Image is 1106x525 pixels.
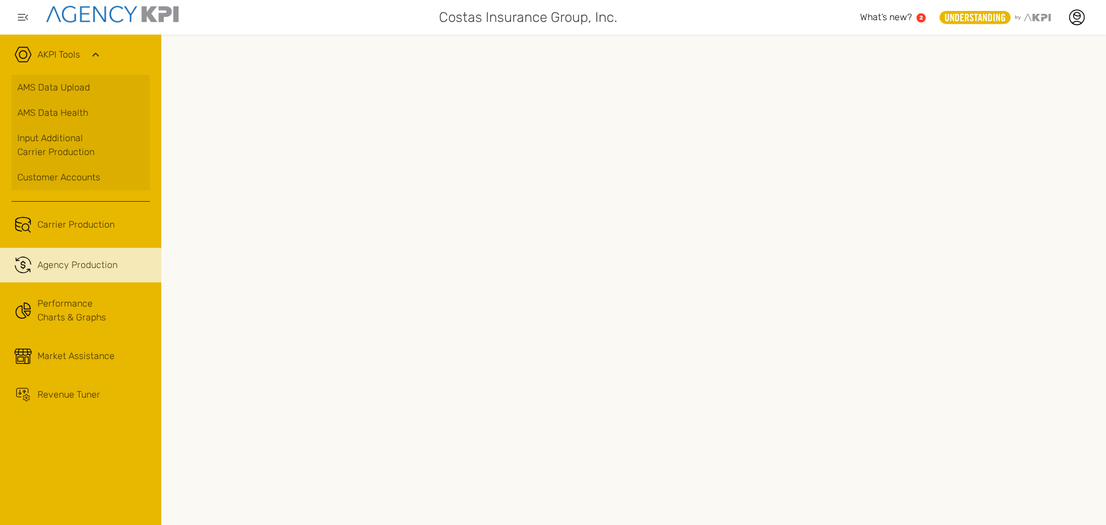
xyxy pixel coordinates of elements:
[17,171,144,184] div: Customer Accounts
[37,258,118,272] span: Agency Production
[916,13,926,22] a: 2
[919,14,923,21] text: 2
[46,6,179,22] img: agencykpi-logo-550x69-2d9e3fa8.png
[37,48,80,62] a: AKPI Tools
[12,165,150,190] a: Customer Accounts
[860,12,912,22] span: What’s new?
[17,106,88,120] span: AMS Data Health
[12,126,150,165] a: Input AdditionalCarrier Production
[439,7,618,28] span: Costas Insurance Group, Inc.
[12,75,150,100] a: AMS Data Upload
[37,349,115,363] div: Market Assistance
[37,218,115,232] span: Carrier Production
[37,388,100,402] div: Revenue Tuner
[12,100,150,126] a: AMS Data Health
